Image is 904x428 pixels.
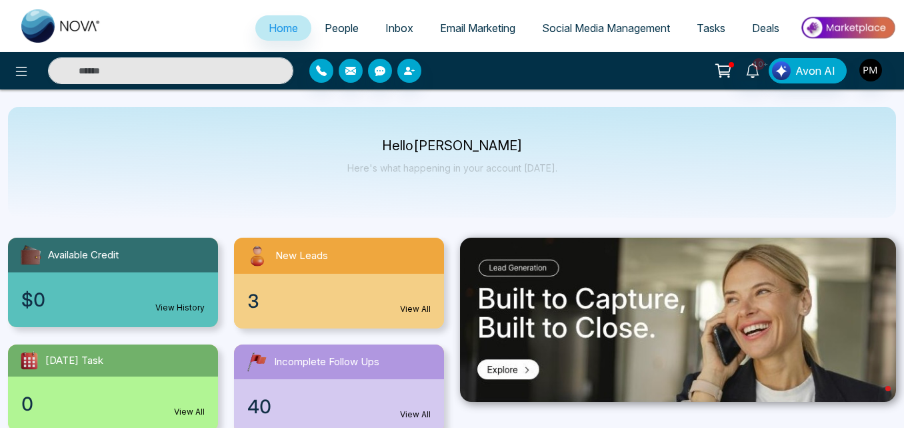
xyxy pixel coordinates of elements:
span: [DATE] Task [45,353,103,369]
img: User Avatar [859,59,882,81]
span: Home [269,21,298,35]
span: Tasks [697,21,725,35]
a: Email Marketing [427,15,529,41]
span: 3 [247,287,259,315]
img: . [460,238,896,402]
img: Market-place.gif [799,13,896,43]
a: Deals [739,15,793,41]
span: New Leads [275,248,328,264]
img: availableCredit.svg [19,243,43,267]
span: Deals [752,21,779,35]
span: Incomplete Follow Ups [274,355,379,370]
a: View History [155,302,205,314]
img: Nova CRM Logo [21,9,101,43]
img: followUps.svg [245,350,269,374]
a: People [311,15,372,41]
img: todayTask.svg [19,350,40,371]
a: Inbox [372,15,427,41]
span: Inbox [385,21,413,35]
span: People [325,21,359,35]
a: View All [174,406,205,418]
a: 10+ [737,58,769,81]
span: 0 [21,390,33,418]
iframe: Intercom live chat [859,383,891,415]
p: Here's what happening in your account [DATE]. [347,162,557,174]
p: Hello [PERSON_NAME] [347,140,557,152]
img: Lead Flow [772,61,791,80]
a: New Leads3View All [226,238,452,329]
a: View All [400,409,431,421]
span: Avon AI [795,63,835,79]
img: newLeads.svg [245,243,270,268]
a: Tasks [683,15,739,41]
span: 10+ [753,58,765,70]
span: Social Media Management [542,21,670,35]
a: Home [255,15,311,41]
button: Avon AI [769,58,847,83]
a: Social Media Management [529,15,683,41]
span: Email Marketing [440,21,515,35]
a: View All [400,303,431,315]
span: 40 [247,393,271,421]
span: $0 [21,286,45,314]
span: Available Credit [48,248,119,263]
